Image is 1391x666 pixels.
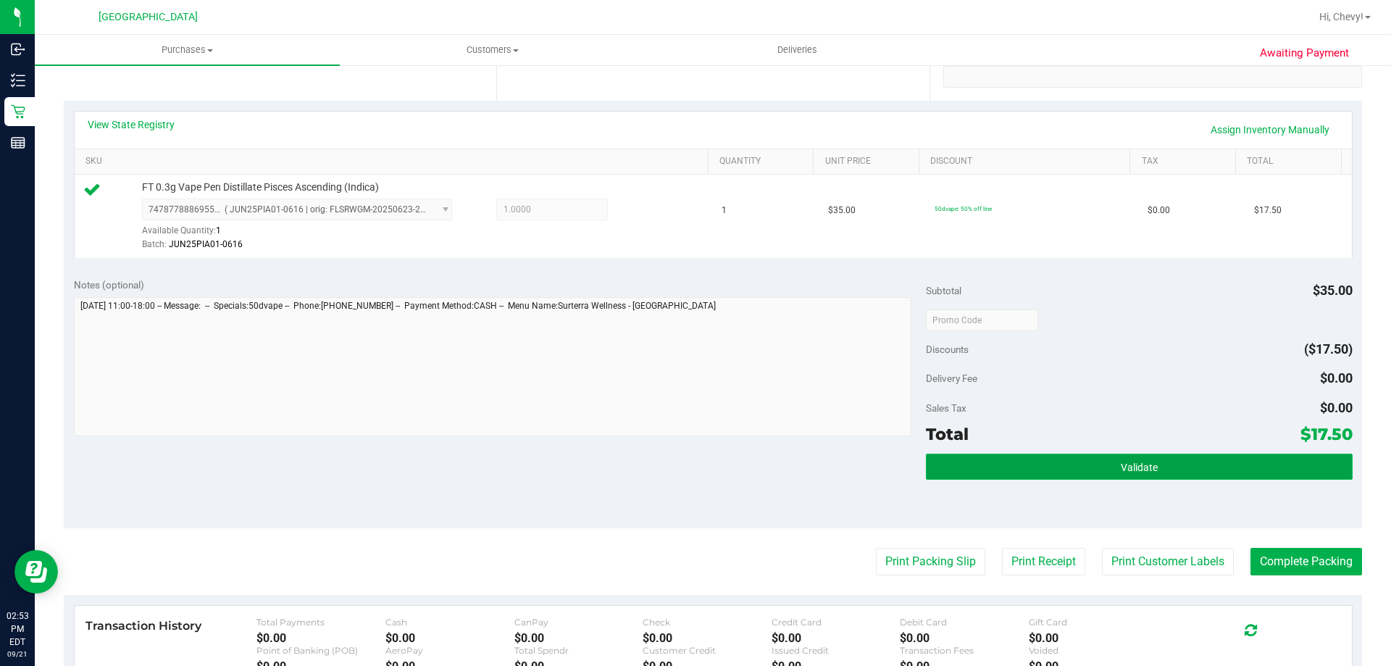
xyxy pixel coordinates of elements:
[930,156,1124,167] a: Discount
[758,43,837,57] span: Deliveries
[14,550,58,594] iframe: Resource center
[926,402,966,414] span: Sales Tax
[7,649,28,659] p: 09/21
[11,136,25,150] inline-svg: Reports
[385,617,514,628] div: Cash
[1201,117,1339,142] a: Assign Inventory Manually
[142,239,167,249] span: Batch:
[772,645,901,656] div: Issued Credit
[900,631,1029,645] div: $0.00
[1148,204,1170,217] span: $0.00
[1029,631,1158,645] div: $0.00
[341,43,644,57] span: Customers
[825,156,914,167] a: Unit Price
[926,424,969,444] span: Total
[1254,204,1282,217] span: $17.50
[7,609,28,649] p: 02:53 PM EDT
[85,156,702,167] a: SKU
[1313,283,1353,298] span: $35.00
[1002,548,1085,575] button: Print Receipt
[926,336,969,362] span: Discounts
[11,73,25,88] inline-svg: Inventory
[11,42,25,57] inline-svg: Inbound
[900,645,1029,656] div: Transaction Fees
[926,372,977,384] span: Delivery Fee
[256,645,385,656] div: Point of Banking (POB)
[935,205,992,212] span: 50dvape: 50% off line
[1260,45,1349,62] span: Awaiting Payment
[1102,548,1234,575] button: Print Customer Labels
[1300,424,1353,444] span: $17.50
[385,631,514,645] div: $0.00
[1320,400,1353,415] span: $0.00
[1304,341,1353,357] span: ($17.50)
[645,35,950,65] a: Deliveries
[772,617,901,628] div: Credit Card
[926,454,1352,480] button: Validate
[1319,11,1363,22] span: Hi, Chevy!
[514,645,643,656] div: Total Spendr
[256,617,385,628] div: Total Payments
[643,617,772,628] div: Check
[256,631,385,645] div: $0.00
[216,225,221,236] span: 1
[772,631,901,645] div: $0.00
[142,180,379,194] span: FT 0.3g Vape Pen Distillate Pisces Ascending (Indica)
[514,617,643,628] div: CanPay
[876,548,985,575] button: Print Packing Slip
[1247,156,1335,167] a: Total
[1029,645,1158,656] div: Voided
[35,35,340,65] a: Purchases
[1320,370,1353,386] span: $0.00
[169,239,243,249] span: JUN25PIA01-0616
[719,156,808,167] a: Quantity
[643,631,772,645] div: $0.00
[722,204,727,217] span: 1
[1029,617,1158,628] div: Gift Card
[340,35,645,65] a: Customers
[900,617,1029,628] div: Debit Card
[643,645,772,656] div: Customer Credit
[35,43,340,57] span: Purchases
[1250,548,1362,575] button: Complete Packing
[926,309,1038,331] input: Promo Code
[514,631,643,645] div: $0.00
[142,220,468,249] div: Available Quantity:
[385,645,514,656] div: AeroPay
[11,104,25,119] inline-svg: Retail
[1121,462,1158,473] span: Validate
[926,285,961,296] span: Subtotal
[1142,156,1230,167] a: Tax
[99,11,198,23] span: [GEOGRAPHIC_DATA]
[828,204,856,217] span: $35.00
[74,279,144,291] span: Notes (optional)
[88,117,175,132] a: View State Registry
